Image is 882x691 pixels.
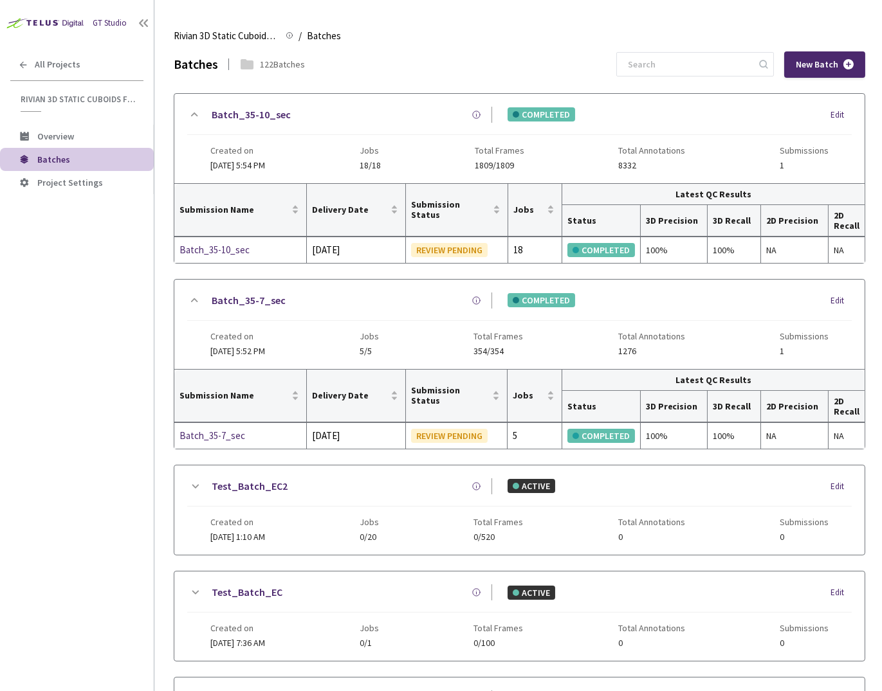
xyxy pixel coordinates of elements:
[761,205,829,237] th: 2D Precision
[174,280,865,369] div: Batch_35-7_secCOMPLETEDEditCreated on[DATE] 5:52 PMJobs5/5Total Frames354/354Total Annotations127...
[513,242,556,258] div: 18
[646,429,703,443] div: 100%
[93,17,127,30] div: GT Studio
[780,532,829,542] span: 0
[708,205,761,237] th: 3D Recall
[299,28,302,44] li: /
[210,517,265,527] span: Created on
[474,517,524,527] span: Total Frames
[474,532,524,542] span: 0/520
[641,205,708,237] th: 3D Precision
[780,517,829,527] span: Submissions
[212,292,286,309] a: Batch_35-7_sec
[513,390,544,400] span: Jobs
[508,107,575,121] div: COMPLETED
[360,145,381,156] span: Jobs
[179,204,289,215] span: Submission Name
[618,638,685,648] span: 0
[210,345,265,357] span: [DATE] 5:52 PM
[179,428,301,444] a: Batch_35-7_sec
[513,204,544,215] span: Jobs
[641,391,708,422] th: 3D Precision
[562,205,641,237] th: Status
[831,586,852,599] div: Edit
[411,385,490,406] span: Submission Status
[562,370,865,391] th: Latest QC Results
[307,370,406,422] th: Delivery Date
[780,623,829,633] span: Submissions
[406,184,508,237] th: Submission Status
[312,390,388,400] span: Delivery Date
[474,346,524,356] span: 354/354
[174,465,865,555] div: Test_Batch_EC2ACTIVEEditCreated on[DATE] 1:10 AMJobs0/20Total Frames0/520Total Annotations0Submis...
[360,161,381,170] span: 18/18
[360,532,379,542] span: 0/20
[210,145,265,156] span: Created on
[174,28,278,44] span: Rivian 3D Static Cuboids fixed[2024-25]
[174,571,865,661] div: Test_Batch_ECACTIVEEditCreated on[DATE] 7:36 AMJobs0/1Total Frames0/100Total Annotations0Submissi...
[618,346,685,356] span: 1276
[312,242,400,258] div: [DATE]
[260,57,305,71] div: 122 Batches
[474,331,524,341] span: Total Frames
[761,391,829,422] th: 2D Precision
[35,59,80,70] span: All Projects
[212,107,291,123] a: Batch_35-10_sec
[618,623,685,633] span: Total Annotations
[475,145,524,156] span: Total Frames
[713,243,755,257] div: 100%
[406,370,508,422] th: Submission Status
[766,429,823,443] div: NA
[411,429,488,443] div: REVIEW PENDING
[618,145,685,156] span: Total Annotations
[210,623,265,633] span: Created on
[618,517,685,527] span: Total Annotations
[829,205,865,237] th: 2D Recall
[620,53,757,76] input: Search
[829,391,865,422] th: 2D Recall
[508,293,575,307] div: COMPLETED
[508,479,555,493] div: ACTIVE
[834,243,859,257] div: NA
[179,242,301,258] a: Batch_35-10_sec
[307,28,341,44] span: Batches
[360,623,379,633] span: Jobs
[37,154,70,165] span: Batches
[766,243,823,257] div: NA
[508,184,562,237] th: Jobs
[796,59,838,70] span: New Batch
[360,638,379,648] span: 0/1
[37,177,103,188] span: Project Settings
[474,623,524,633] span: Total Frames
[562,391,641,422] th: Status
[37,130,74,142] span: Overview
[307,184,406,237] th: Delivery Date
[831,480,852,493] div: Edit
[508,586,555,600] div: ACTIVE
[780,346,829,356] span: 1
[708,391,761,422] th: 3D Recall
[474,638,524,648] span: 0/100
[179,390,289,400] span: Submission Name
[210,159,265,171] span: [DATE] 5:54 PM
[834,429,859,443] div: NA
[21,94,136,105] span: Rivian 3D Static Cuboids fixed[2024-25]
[210,331,265,341] span: Created on
[210,637,265,649] span: [DATE] 7:36 AM
[780,331,829,341] span: Submissions
[618,161,685,170] span: 8332
[360,346,379,356] span: 5/5
[780,161,829,170] span: 1
[411,243,488,257] div: REVIEW PENDING
[210,531,265,543] span: [DATE] 1:10 AM
[646,243,703,257] div: 100%
[360,517,379,527] span: Jobs
[831,109,852,121] div: Edit
[212,584,282,600] a: Test_Batch_EC
[513,428,556,444] div: 5
[174,370,307,422] th: Submission Name
[780,145,829,156] span: Submissions
[312,428,400,444] div: [DATE]
[831,294,852,307] div: Edit
[174,94,865,183] div: Batch_35-10_secCOMPLETEDEditCreated on[DATE] 5:54 PMJobs18/18Total Frames1809/1809Total Annotatio...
